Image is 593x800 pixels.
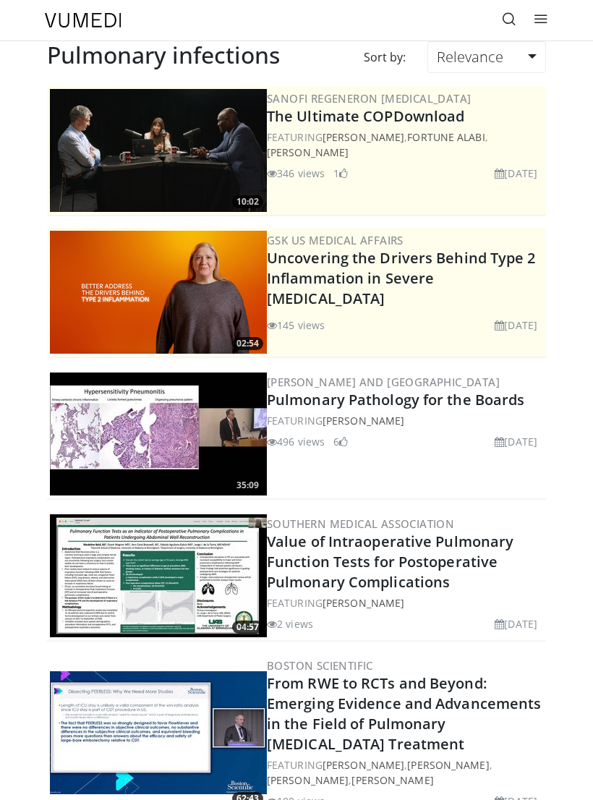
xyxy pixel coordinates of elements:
[267,595,543,610] div: FEATURING
[50,514,267,637] a: 04:57
[50,671,267,794] img: eef410d5-6ce6-42a1-ac5a-a4cd7bbfc016.300x170_q85_crop-smart_upscale.jpg
[267,233,404,247] a: GSK US Medical Affairs
[333,166,348,181] li: 1
[50,514,267,637] img: 5511ed73-513c-4754-b974-6debebb8933e.300x170_q85_crop-smart_upscale.jpg
[267,318,325,333] li: 145 views
[232,195,263,208] span: 10:02
[323,130,404,144] a: [PERSON_NAME]
[333,434,348,449] li: 6
[50,373,267,495] img: fb57aec0-15a0-4ba7-a3d2-46a55252101d.300x170_q85_crop-smart_upscale.jpg
[495,616,537,631] li: [DATE]
[267,516,454,531] a: Southern Medical Association
[267,375,500,389] a: [PERSON_NAME] and [GEOGRAPHIC_DATA]
[232,621,263,634] span: 04:57
[45,13,121,27] img: VuMedi Logo
[351,773,433,787] a: [PERSON_NAME]
[323,414,404,427] a: [PERSON_NAME]
[353,41,417,73] div: Sort by:
[50,671,267,794] a: 62:43
[232,337,263,350] span: 02:54
[50,231,267,354] a: 02:54
[407,758,489,772] a: [PERSON_NAME]
[267,434,325,449] li: 496 views
[267,616,313,631] li: 2 views
[47,41,280,69] h2: Pulmonary infections
[267,129,543,160] div: FEATURING , ,
[323,758,404,772] a: [PERSON_NAME]
[267,166,325,181] li: 346 views
[267,757,543,788] div: FEATURING , , ,
[407,130,485,144] a: Fortune Alabi
[437,47,503,67] span: Relevance
[267,413,543,428] div: FEATURING
[267,532,513,592] a: Value of Intraoperative Pulmonary Function Tests for Postoperative Pulmonary Complications
[50,373,267,495] a: 35:09
[50,89,267,212] img: 5a5e9f8f-baed-4a36-9fe2-4d00eabc5e31.png.300x170_q85_crop-smart_upscale.png
[267,658,373,673] a: Boston Scientific
[232,479,263,492] span: 35:09
[267,145,349,159] a: [PERSON_NAME]
[495,166,537,181] li: [DATE]
[50,89,267,212] a: 10:02
[267,390,524,409] a: Pulmonary Pathology for the Boards
[495,434,537,449] li: [DATE]
[267,248,536,308] a: Uncovering the Drivers Behind Type 2 Inflammation in Severe [MEDICAL_DATA]
[267,91,471,106] a: Sanofi Regeneron [MEDICAL_DATA]
[495,318,537,333] li: [DATE]
[267,673,541,754] a: From RWE to RCTs and Beyond: Emerging Evidence and Advancements in the Field of Pulmonary [MEDICA...
[50,231,267,354] img: 763bf435-924b-49ae-a76d-43e829d5b92f.png.300x170_q85_crop-smart_upscale.png
[267,106,464,126] a: The Ultimate COPDownload
[323,596,404,610] a: [PERSON_NAME]
[267,773,349,787] a: [PERSON_NAME]
[427,41,546,73] a: Relevance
